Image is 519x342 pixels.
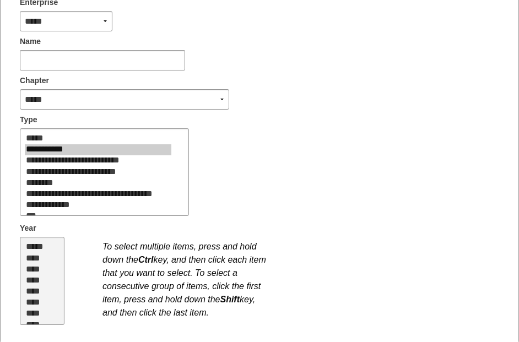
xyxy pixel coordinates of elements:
b: Ctrl [138,255,154,264]
span: Type [20,114,37,126]
span: Chapter [20,75,49,86]
span: Name [20,36,41,47]
span: Year [20,222,36,234]
b: Shift [220,295,240,304]
div: To select multiple items, press and hold down the key, and then click each item that you want to ... [102,235,268,319]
